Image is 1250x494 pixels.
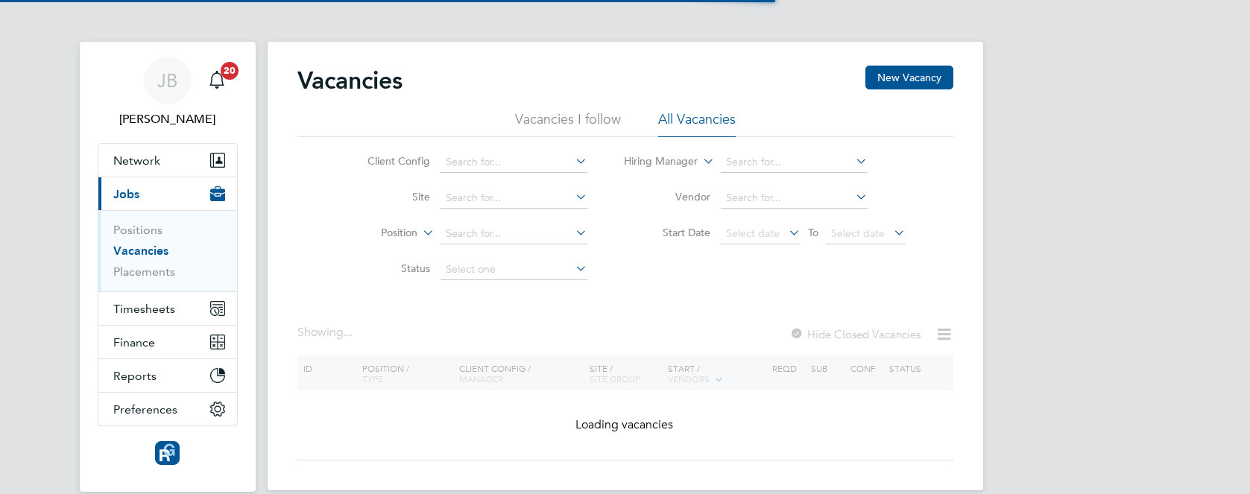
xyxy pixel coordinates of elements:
a: Vacancies [113,244,168,258]
li: Vacancies I follow [515,110,621,137]
label: Position [332,226,417,241]
label: Hiring Manager [612,154,698,169]
label: Start Date [625,226,710,239]
div: Jobs [98,210,237,291]
button: Preferences [98,393,237,425]
div: Showing [297,325,356,341]
nav: Main navigation [80,42,256,492]
input: Select one [441,259,587,280]
h2: Vacancies [297,66,403,95]
span: Finance [113,335,155,349]
input: Search for... [441,188,587,209]
span: Timesheets [113,302,175,316]
a: Positions [113,223,162,237]
label: Client Config [344,154,430,168]
span: 20 [221,62,239,80]
label: Vendor [625,190,710,203]
span: ... [344,325,353,340]
button: Reports [98,359,237,392]
img: resourcinggroup-logo-retina.png [155,441,179,465]
label: Status [344,262,430,275]
input: Search for... [721,188,868,209]
button: New Vacancy [865,66,953,89]
button: Network [98,144,237,177]
span: Network [113,153,160,168]
a: Placements [113,265,175,279]
input: Search for... [721,152,868,173]
span: Select date [726,227,780,240]
span: Joe Belsten [98,110,238,128]
button: Finance [98,326,237,358]
li: All Vacancies [658,110,736,137]
input: Search for... [441,152,587,173]
input: Search for... [441,224,587,244]
a: Go to home page [98,441,238,465]
button: Timesheets [98,292,237,325]
a: JB[PERSON_NAME] [98,57,238,128]
span: To [804,223,823,242]
span: Preferences [113,402,177,417]
a: 20 [202,57,232,104]
span: JB [157,71,177,90]
label: Hide Closed Vacancies [789,327,921,341]
span: Jobs [113,187,139,201]
label: Site [344,190,430,203]
button: Jobs [98,177,237,210]
span: Select date [831,227,885,240]
span: Reports [113,369,157,383]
